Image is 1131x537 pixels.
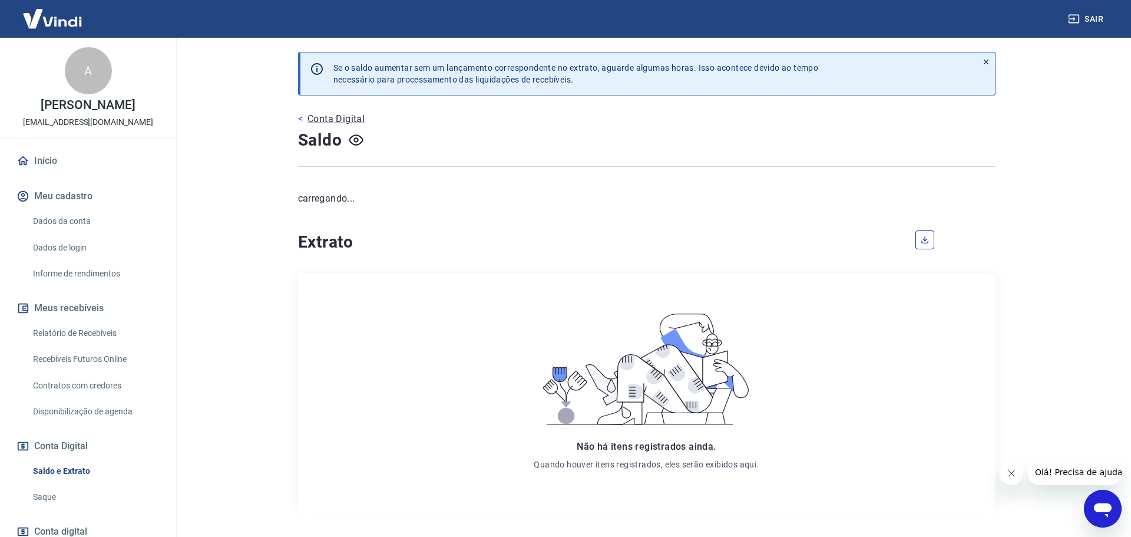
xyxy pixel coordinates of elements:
a: Dados de login [28,236,162,260]
span: Olá! Precisa de ajuda? [7,8,99,18]
p: [EMAIL_ADDRESS][DOMAIN_NAME] [23,116,153,129]
div: A [65,47,112,94]
p: Conta Digital [307,112,365,126]
h4: Saldo [298,129,342,152]
a: Relatório de Recebíveis [28,321,162,345]
p: Se o saldo aumentar sem um lançamento correspondente no extrato, aguarde algumas horas. Isso acon... [333,62,819,85]
iframe: Mensagem da empresa [1028,459,1122,485]
h4: Extrato [298,230,901,254]
a: Início [14,148,162,174]
a: Informe de rendimentos [28,262,162,286]
p: carregando... [298,192,996,206]
p: [PERSON_NAME] [41,99,135,111]
a: Saque [28,485,162,509]
iframe: Botão para abrir a janela de mensagens [1084,490,1122,528]
button: Meus recebíveis [14,295,162,321]
a: Contratos com credores [28,374,162,398]
p: Quando houver itens registrados, eles serão exibidos aqui. [534,459,759,470]
a: Disponibilização de agenda [28,400,162,424]
p: < [298,112,303,126]
iframe: Fechar mensagem [1000,462,1023,485]
button: Conta Digital [14,433,162,459]
span: Não há itens registrados ainda. [577,441,716,452]
button: Meu cadastro [14,183,162,209]
a: Dados da conta [28,209,162,233]
img: Vindi [14,1,91,37]
button: Sair [1066,8,1108,30]
a: Recebíveis Futuros Online [28,347,162,371]
a: Saldo e Extrato [28,459,162,483]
